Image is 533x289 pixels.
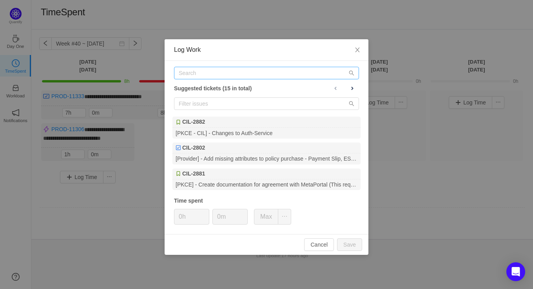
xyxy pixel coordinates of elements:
img: Story [176,171,181,176]
button: Cancel [304,238,334,251]
div: Open Intercom Messenger [506,262,525,281]
i: icon: close [354,47,361,53]
div: [PKCE] - Create documentation for agreement with MetaPortal (This requires approvel from MP) [172,179,361,190]
b: CIL-2881 [182,170,205,178]
i: icon: search [349,101,354,106]
b: CIL-2882 [182,118,205,126]
img: Story [176,119,181,125]
i: icon: search [349,70,354,76]
button: Max [254,209,278,225]
button: icon: ellipsis [278,209,291,225]
div: [PKCE - CIL] - Changes to Auth-Service [172,128,361,138]
div: [Provider] - Add missing attributes to policy purchase - Payment Slip, ESR Payment Slip and Entru... [172,154,361,164]
img: Task [176,145,181,150]
div: Log Work [174,46,359,54]
input: Search [174,67,359,79]
button: Save [337,238,362,251]
b: CIL-2802 [182,144,205,152]
input: Filter issues [174,97,359,110]
div: Suggested tickets (15 in total) [174,83,359,93]
button: Close [346,39,368,61]
div: Time spent [174,197,359,205]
